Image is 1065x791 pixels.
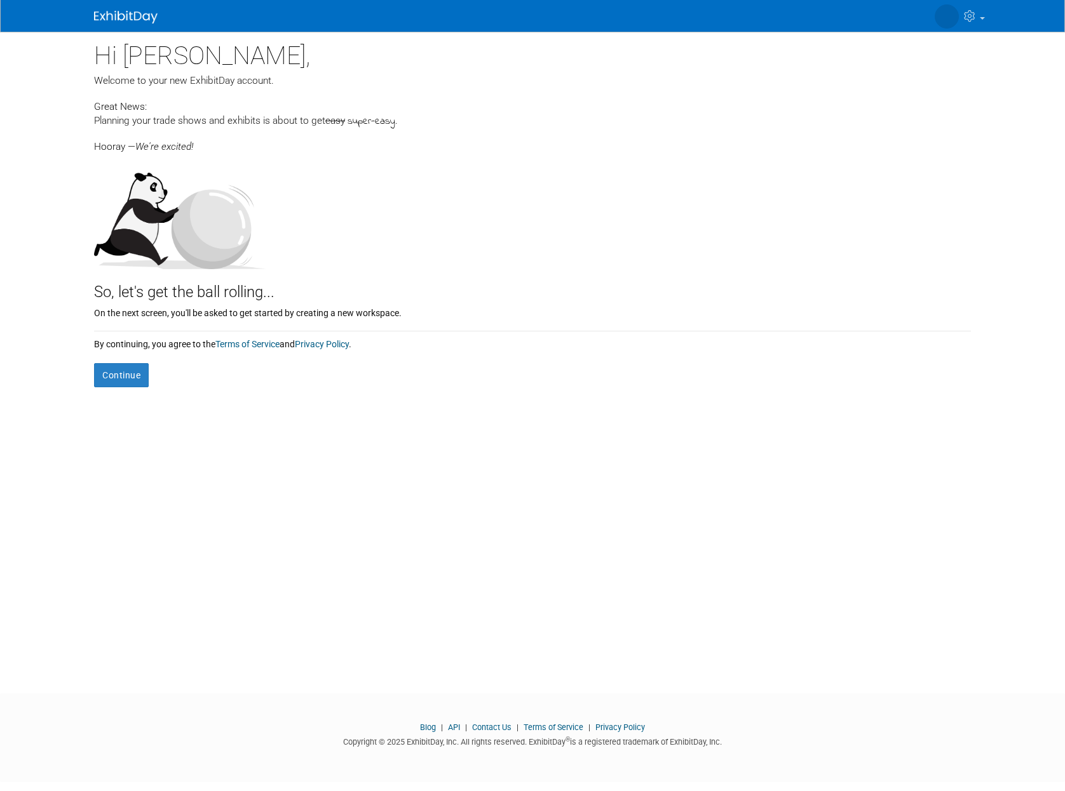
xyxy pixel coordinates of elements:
span: We're excited! [135,141,193,152]
div: Great News: [94,99,971,114]
a: Contact Us [472,722,512,732]
div: Hooray — [94,129,971,154]
span: | [513,722,522,732]
span: super-easy [348,114,395,129]
img: ExhibitDay [94,11,158,23]
img: Bailey Smith [935,4,959,29]
a: Terms of Service [524,722,583,732]
span: | [438,722,446,732]
a: Privacy Policy [295,339,349,349]
div: On the next screen, you'll be asked to get started by creating a new workspace. [94,303,971,319]
span: easy [325,115,345,126]
a: Blog [420,722,436,732]
span: | [585,722,594,732]
div: Planning your trade shows and exhibits is about to get . [94,114,971,129]
button: Continue [94,363,149,387]
div: By continuing, you agree to the and . [94,331,971,350]
span: | [462,722,470,732]
div: So, let's get the ball rolling... [94,269,971,303]
sup: ® [566,736,570,743]
div: Hi [PERSON_NAME], [94,32,971,74]
div: Welcome to your new ExhibitDay account. [94,74,971,88]
a: API [448,722,460,732]
a: Terms of Service [215,339,280,349]
img: Let's get the ball rolling [94,160,266,269]
a: Privacy Policy [595,722,645,732]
